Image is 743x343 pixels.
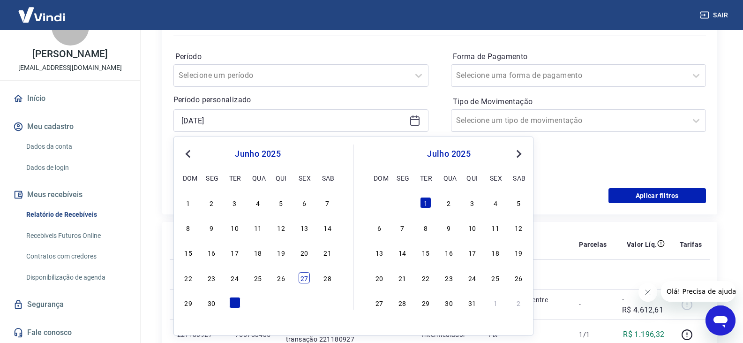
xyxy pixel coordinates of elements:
a: Dados da conta [23,137,129,156]
div: Choose quinta-feira, 19 de junho de 2025 [276,247,287,258]
div: Choose terça-feira, 8 de julho de 2025 [420,222,431,233]
div: Choose segunda-feira, 9 de junho de 2025 [206,222,217,233]
div: month 2025-07 [372,196,525,309]
a: Segurança [11,294,129,315]
div: Choose terça-feira, 15 de julho de 2025 [420,247,431,258]
div: ter [420,172,431,183]
div: Choose quarta-feira, 4 de junho de 2025 [252,197,263,208]
label: Tipo de Movimentação [453,96,704,107]
a: Dados de login [23,158,129,177]
div: qui [466,172,478,183]
input: Data inicial [181,114,405,128]
button: Next Month [513,148,525,160]
div: Choose sexta-feira, 11 de julho de 2025 [490,222,501,233]
label: Forma de Pagamento [453,51,704,62]
div: Choose quinta-feira, 17 de julho de 2025 [466,247,478,258]
div: Choose sexta-feira, 6 de junho de 2025 [299,197,310,208]
p: -R$ 4.612,61 [622,293,665,316]
div: Choose domingo, 20 de julho de 2025 [374,272,385,283]
div: sex [299,172,310,183]
div: Choose sexta-feira, 20 de junho de 2025 [299,247,310,258]
a: Disponibilização de agenda [23,268,129,287]
label: Período [175,51,427,62]
div: Choose terça-feira, 1 de julho de 2025 [229,297,240,308]
div: Choose quinta-feira, 3 de julho de 2025 [466,197,478,208]
div: Choose sábado, 21 de junho de 2025 [322,247,333,258]
div: Choose quarta-feira, 30 de julho de 2025 [443,297,455,308]
div: Choose quinta-feira, 3 de julho de 2025 [276,297,287,308]
p: - [579,300,607,309]
div: sab [322,172,333,183]
div: Choose sábado, 5 de julho de 2025 [322,297,333,308]
div: Choose quinta-feira, 24 de julho de 2025 [466,272,478,283]
div: Choose quarta-feira, 11 de junho de 2025 [252,222,263,233]
div: qua [252,172,263,183]
div: Choose segunda-feira, 16 de junho de 2025 [206,247,217,258]
div: Choose domingo, 29 de junho de 2025 [374,197,385,208]
div: Choose sábado, 5 de julho de 2025 [513,197,524,208]
div: Choose domingo, 29 de junho de 2025 [183,297,194,308]
div: Choose quarta-feira, 18 de junho de 2025 [252,247,263,258]
div: Choose quarta-feira, 2 de julho de 2025 [443,197,455,208]
div: Choose sexta-feira, 18 de julho de 2025 [490,247,501,258]
div: Choose quinta-feira, 10 de julho de 2025 [466,222,478,233]
div: Choose segunda-feira, 2 de junho de 2025 [206,197,217,208]
div: junho 2025 [181,148,334,160]
div: qua [443,172,455,183]
img: Vindi [11,0,72,29]
div: Choose sábado, 2 de agosto de 2025 [513,297,524,308]
div: Choose terça-feira, 24 de junho de 2025 [229,272,240,283]
div: ter [229,172,240,183]
div: julho 2025 [372,148,525,160]
p: Parcelas [579,240,607,249]
div: Choose segunda-feira, 28 de julho de 2025 [397,297,408,308]
div: Choose sexta-feira, 1 de agosto de 2025 [490,297,501,308]
div: Choose sábado, 14 de junho de 2025 [322,222,333,233]
div: month 2025-06 [181,196,334,309]
div: Choose sexta-feira, 27 de junho de 2025 [299,272,310,283]
button: Aplicar filtros [608,188,706,203]
div: sex [490,172,501,183]
div: sab [513,172,524,183]
a: Contratos com credores [23,247,129,266]
div: Choose domingo, 13 de julho de 2025 [374,247,385,258]
div: Choose domingo, 8 de junho de 2025 [183,222,194,233]
div: qui [276,172,287,183]
div: Choose quinta-feira, 12 de junho de 2025 [276,222,287,233]
a: Início [11,88,129,109]
p: R$ 1.196,32 [623,329,664,340]
div: Choose segunda-feira, 21 de julho de 2025 [397,272,408,283]
div: Choose sábado, 19 de julho de 2025 [513,247,524,258]
div: Choose quarta-feira, 25 de junho de 2025 [252,272,263,283]
p: Valor Líq. [627,240,657,249]
div: dom [374,172,385,183]
div: Choose segunda-feira, 30 de junho de 2025 [206,297,217,308]
div: Choose domingo, 27 de julho de 2025 [374,297,385,308]
div: Choose terça-feira, 1 de julho de 2025 [420,197,431,208]
div: Choose sexta-feira, 13 de junho de 2025 [299,222,310,233]
div: Choose domingo, 22 de junho de 2025 [183,272,194,283]
div: seg [397,172,408,183]
div: Choose sábado, 28 de junho de 2025 [322,272,333,283]
div: Choose quinta-feira, 26 de junho de 2025 [276,272,287,283]
div: Choose sábado, 26 de julho de 2025 [513,272,524,283]
a: Fale conosco [11,322,129,343]
div: Choose terça-feira, 17 de junho de 2025 [229,247,240,258]
div: Choose sexta-feira, 4 de julho de 2025 [299,297,310,308]
div: Choose terça-feira, 22 de julho de 2025 [420,272,431,283]
span: Olá! Precisa de ajuda? [6,7,79,14]
div: Choose terça-feira, 3 de junho de 2025 [229,197,240,208]
div: Choose segunda-feira, 7 de julho de 2025 [397,222,408,233]
div: Choose segunda-feira, 14 de julho de 2025 [397,247,408,258]
div: Choose domingo, 6 de julho de 2025 [374,222,385,233]
div: Choose quinta-feira, 31 de julho de 2025 [466,297,478,308]
div: Choose quinta-feira, 5 de junho de 2025 [276,197,287,208]
iframe: Botão para abrir a janela de mensagens [705,305,735,335]
div: Choose quarta-feira, 2 de julho de 2025 [252,297,263,308]
p: 1/1 [579,330,607,339]
button: Previous Month [182,148,194,160]
div: Choose segunda-feira, 23 de junho de 2025 [206,272,217,283]
button: Meu cadastro [11,116,129,137]
iframe: Fechar mensagem [638,283,657,302]
iframe: Mensagem da empresa [661,281,735,302]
